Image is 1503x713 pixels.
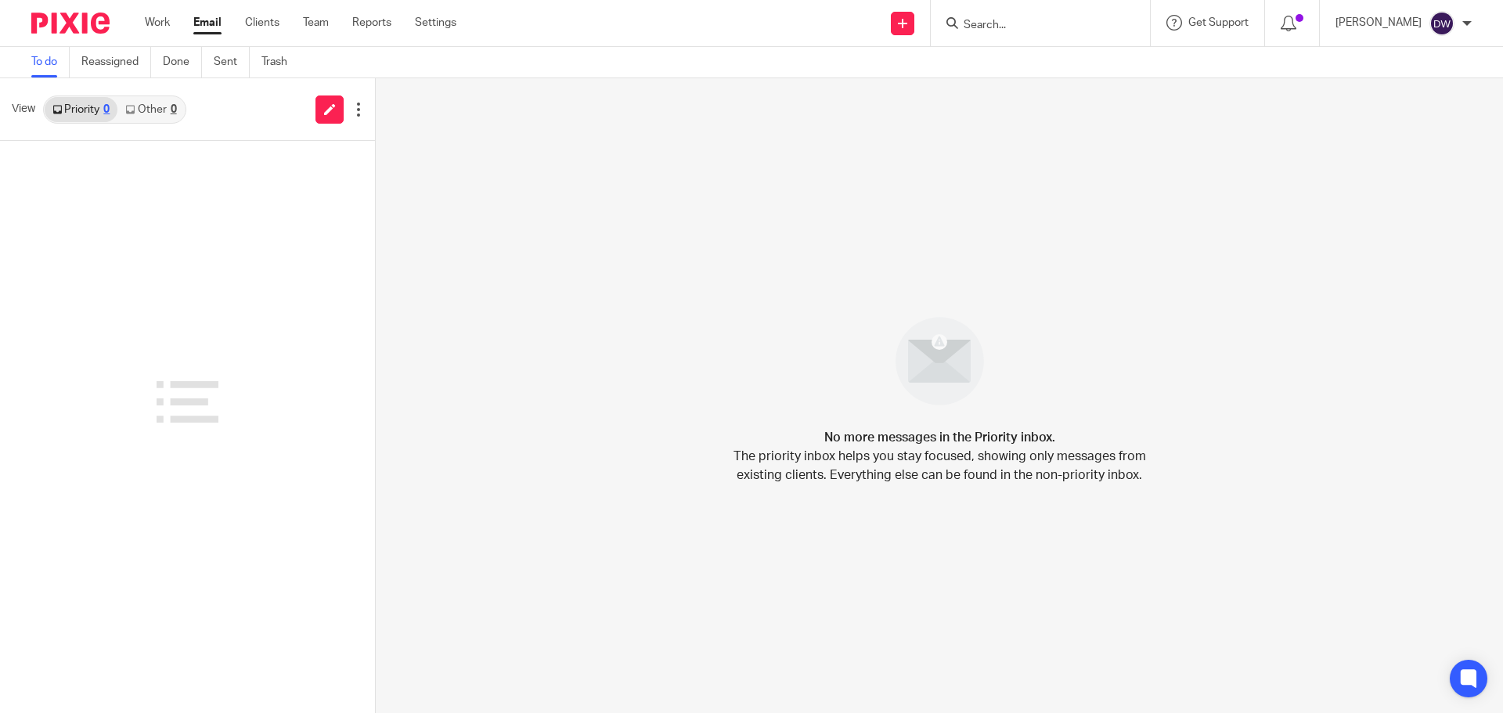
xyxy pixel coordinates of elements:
[31,47,70,77] a: To do
[45,97,117,122] a: Priority0
[415,15,456,31] a: Settings
[245,15,279,31] a: Clients
[885,307,994,416] img: image
[171,104,177,115] div: 0
[303,15,329,31] a: Team
[193,15,222,31] a: Email
[824,428,1055,447] h4: No more messages in the Priority inbox.
[261,47,299,77] a: Trash
[81,47,151,77] a: Reassigned
[145,15,170,31] a: Work
[163,47,202,77] a: Done
[1188,17,1249,28] span: Get Support
[12,101,35,117] span: View
[732,447,1147,484] p: The priority inbox helps you stay focused, showing only messages from existing clients. Everythin...
[1429,11,1454,36] img: svg%3E
[352,15,391,31] a: Reports
[117,97,184,122] a: Other0
[103,104,110,115] div: 0
[962,19,1103,33] input: Search
[31,13,110,34] img: Pixie
[214,47,250,77] a: Sent
[1335,15,1422,31] p: [PERSON_NAME]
